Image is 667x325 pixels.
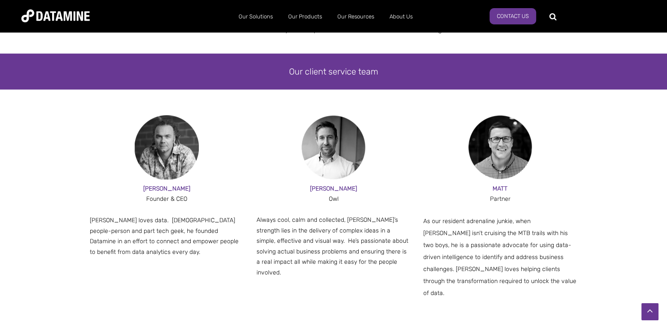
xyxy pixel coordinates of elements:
a: Contact us [490,8,536,24]
div: Founder & CEO [90,194,244,205]
a: About Us [382,6,420,28]
a: Our Products [280,6,330,28]
span: Always cool, calm and collected, [PERSON_NAME]’s strength lies in the delivery of complex ideas i... [257,216,408,276]
span: [PERSON_NAME] [310,185,357,192]
img: Paul-2-1-150x150 [135,115,199,179]
img: Datamine [21,9,90,22]
img: matt mug-1 [468,115,532,179]
div: Owl [257,194,411,205]
a: Our Resources [330,6,382,28]
span: Our client service team [289,66,378,77]
span: [PERSON_NAME] [143,185,190,192]
span: Partner [490,195,511,203]
span: [PERSON_NAME] loves data. [DEMOGRAPHIC_DATA] people-person and part tech geek, he founded Datamin... [90,217,239,256]
span: MATT [493,185,508,192]
a: Our Solutions [231,6,280,28]
span: As our resident adrenaline junkie, when [PERSON_NAME] isn’t cruising the MTB trails with his two ... [423,218,576,297]
img: Bruce [301,115,366,179]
